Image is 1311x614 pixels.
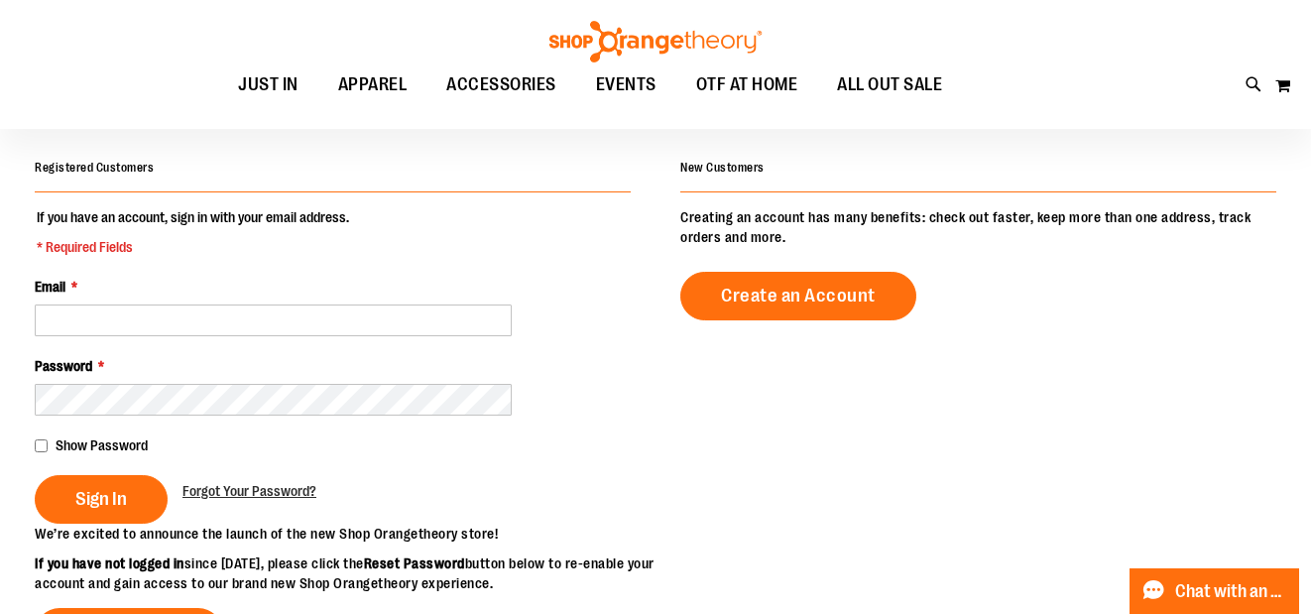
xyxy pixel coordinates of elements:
[37,237,349,257] span: * Required Fields
[35,555,184,571] strong: If you have not logged in
[696,62,798,107] span: OTF AT HOME
[680,161,765,175] strong: New Customers
[35,207,351,257] legend: If you have an account, sign in with your email address.
[1130,568,1300,614] button: Chat with an Expert
[182,483,316,499] span: Forgot Your Password?
[182,481,316,501] a: Forgot Your Password?
[364,555,465,571] strong: Reset Password
[56,437,148,453] span: Show Password
[35,524,655,544] p: We’re excited to announce the launch of the new Shop Orangetheory store!
[35,358,92,374] span: Password
[338,62,408,107] span: APPAREL
[721,285,876,307] span: Create an Account
[35,553,655,593] p: since [DATE], please click the button below to re-enable your account and gain access to our bran...
[837,62,942,107] span: ALL OUT SALE
[238,62,298,107] span: JUST IN
[35,475,168,524] button: Sign In
[35,161,154,175] strong: Registered Customers
[75,488,127,510] span: Sign In
[35,279,65,295] span: Email
[680,272,916,320] a: Create an Account
[446,62,556,107] span: ACCESSORIES
[680,207,1276,247] p: Creating an account has many benefits: check out faster, keep more than one address, track orders...
[1175,582,1287,601] span: Chat with an Expert
[546,21,765,62] img: Shop Orangetheory
[596,62,656,107] span: EVENTS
